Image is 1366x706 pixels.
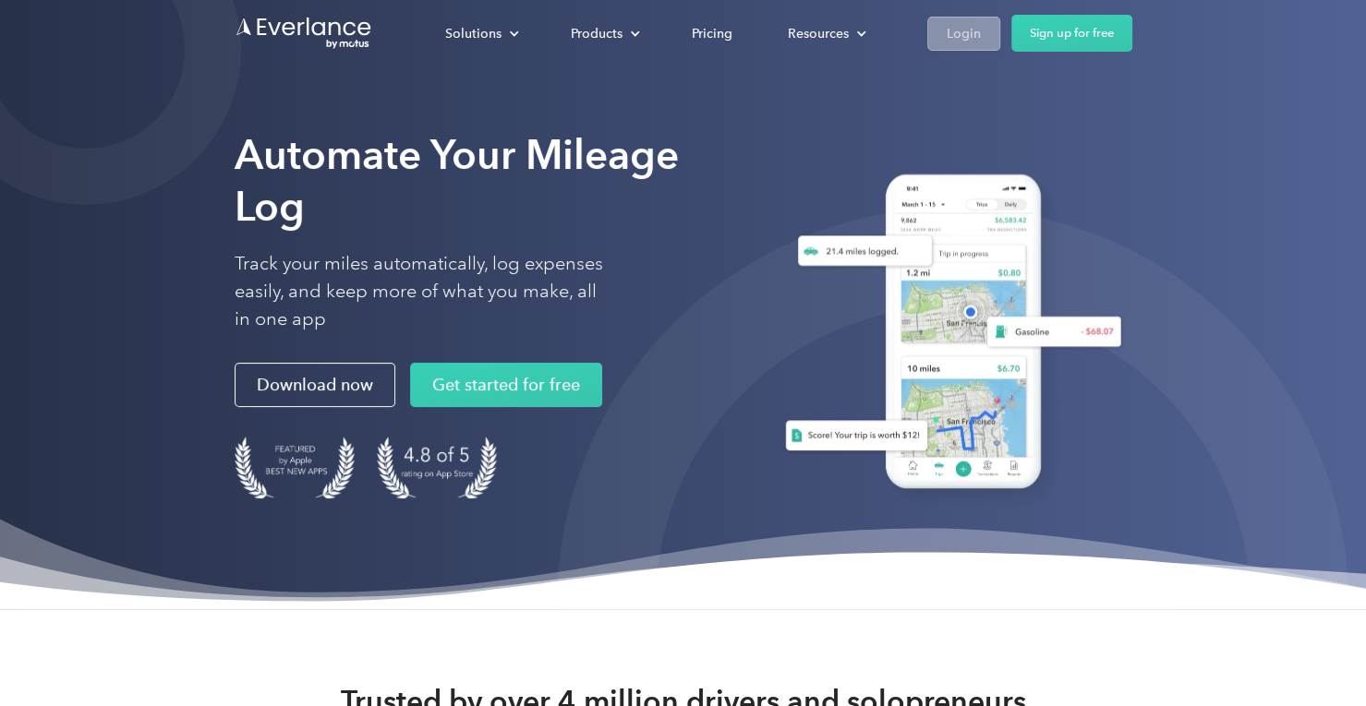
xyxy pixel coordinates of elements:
a: Sign up for free [1011,15,1132,52]
strong: Automate Your Mileage Log [235,130,679,231]
div: Resources [769,18,881,50]
a: Download now [235,363,395,407]
img: 4.9 out of 5 stars on the app store [377,437,497,498]
a: Get started for free [410,363,602,407]
a: Pricing [673,18,751,50]
img: Badge for Featured by Apple Best New Apps [235,437,355,498]
div: Pricing [692,22,732,45]
div: Login [947,22,981,45]
div: Resources [788,22,849,45]
a: Login [927,17,1000,51]
a: Go to homepage [235,16,373,51]
img: Everlance, mileage tracker app, expense tracking app [763,161,1132,510]
div: Products [571,22,623,45]
div: Products [552,18,655,50]
div: Solutions [427,18,534,50]
div: Solutions [445,22,502,45]
p: Track your miles automatically, log expenses easily, and keep more of what you make, all in one app [235,250,604,333]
